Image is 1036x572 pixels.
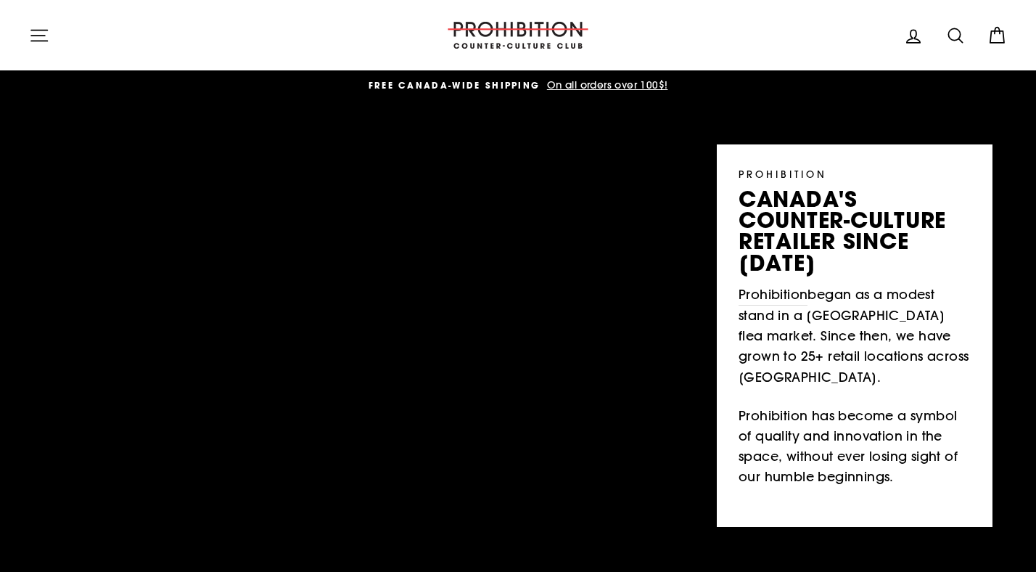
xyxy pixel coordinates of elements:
a: FREE CANADA-WIDE SHIPPING On all orders over 100$! [33,78,1003,94]
p: PROHIBITION [739,166,971,181]
p: canada's counter-culture retailer since [DATE] [739,189,971,274]
a: Prohibition [739,285,807,306]
span: On all orders over 100$! [543,78,668,91]
img: PROHIBITION COUNTER-CULTURE CLUB [445,22,591,49]
span: FREE CANADA-WIDE SHIPPING [369,79,540,91]
p: Prohibition has become a symbol of quality and innovation in the space, without ever losing sight... [739,406,971,488]
p: began as a modest stand in a [GEOGRAPHIC_DATA] flea market. Since then, we have grown to 25+ reta... [739,285,971,388]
